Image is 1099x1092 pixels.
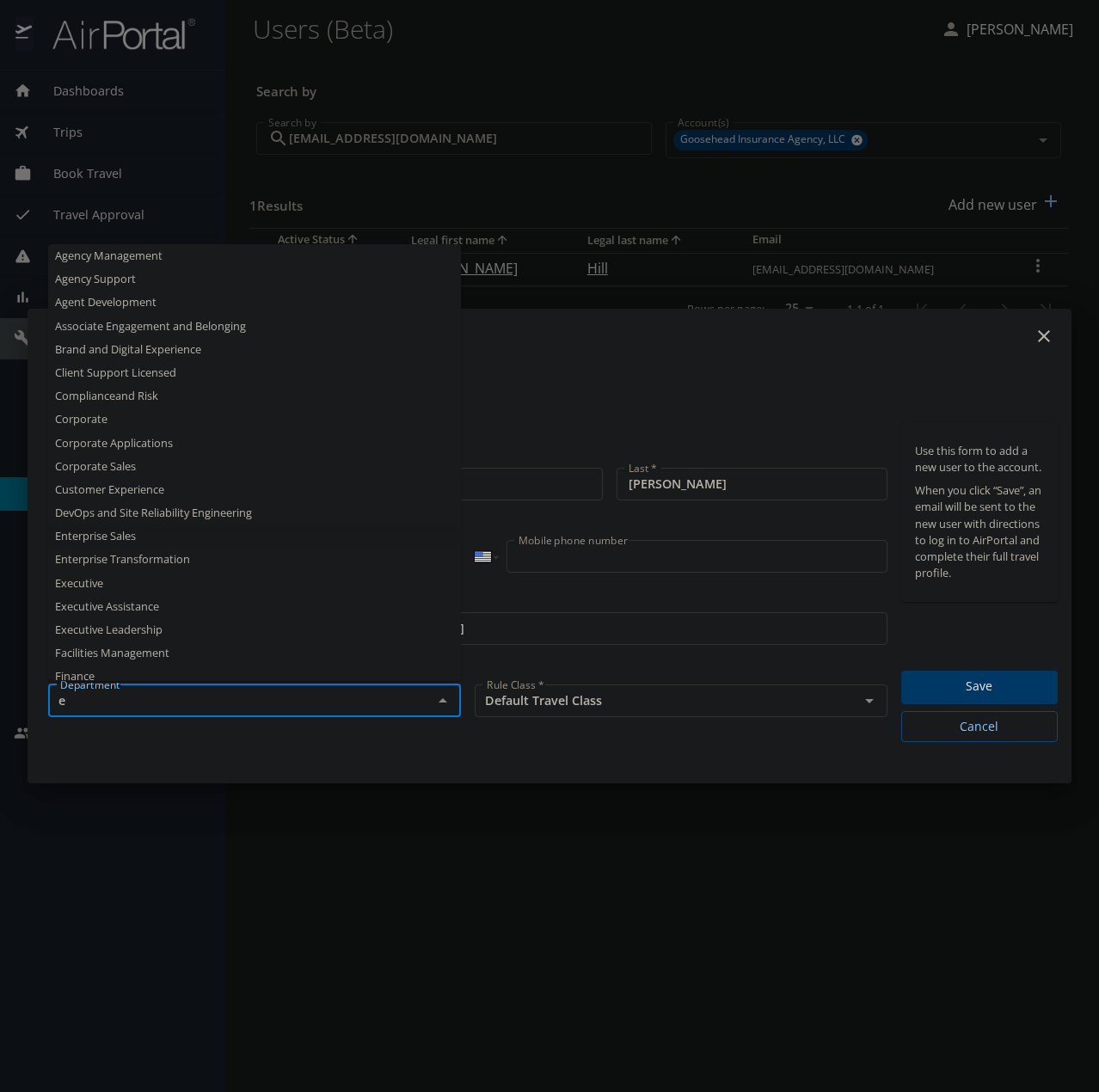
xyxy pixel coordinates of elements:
li: Corporate [48,408,461,431]
p: Use this form to add a new user to the account. [915,443,1044,475]
li: Executive Leadership [48,618,461,641]
li: Executive [48,572,461,595]
button: Open [857,689,881,713]
li: Agency Support [48,267,461,291]
li: Associate Engagement and Belonging [48,315,461,338]
li: Client Support Licensed [48,361,461,384]
button: Save [901,671,1058,704]
li: Enterprise Transformation [48,548,461,571]
li: Finance [48,665,461,688]
p: When you click “Save”, an email will be sent to the new user with directions to log in to AirPort... [915,482,1044,581]
button: Cancel [901,711,1058,743]
span: Cancel [915,716,1044,738]
li: Corporate Applications [48,432,461,455]
li: Corporate Sales [48,455,461,478]
button: close [1023,316,1065,357]
li: Agent Development [48,291,461,314]
button: Close [431,689,455,713]
p: Current account: Goosehead Insurance Agency, LLC [48,374,1058,395]
li: Brand and Digital Experience [48,338,461,361]
li: Enterprise Sales [48,525,461,548]
li: Facilities Management [48,641,461,665]
span: Save [915,676,1044,697]
li: Agency Management [48,244,461,267]
p: New user's full legal name as it appears on government-issued I.D.: [48,422,887,433]
li: Customer Experience [48,478,461,501]
h1: Add new user [48,322,1058,374]
li: Complianceand Risk [48,384,461,408]
li: Executive Assistance [48,595,461,618]
li: DevOps and Site Reliability Engineering [48,501,461,525]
